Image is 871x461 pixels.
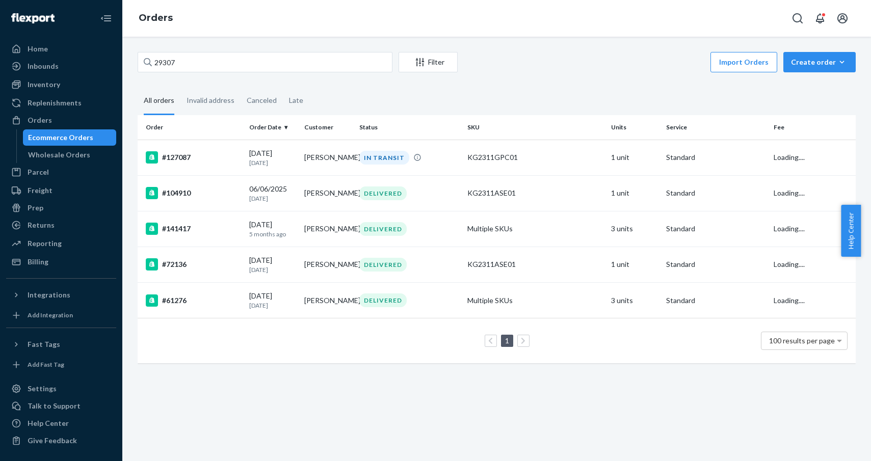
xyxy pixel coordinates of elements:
th: Units [607,115,662,140]
div: Replenishments [28,98,82,108]
button: Open notifications [810,8,830,29]
div: Canceled [247,87,277,114]
div: #127087 [146,151,241,164]
div: Reporting [28,238,62,249]
div: #141417 [146,223,241,235]
ol: breadcrumbs [130,4,181,33]
div: Add Fast Tag [28,360,64,369]
th: Status [355,115,463,140]
td: Loading.... [770,211,856,247]
p: [DATE] [249,265,296,274]
div: Add Integration [28,311,73,319]
div: Help Center [28,418,69,428]
div: Parcel [28,167,49,177]
a: Reporting [6,235,116,252]
div: #104910 [146,187,241,199]
div: Home [28,44,48,54]
p: Standard [666,188,766,198]
div: DELIVERED [359,222,407,236]
div: [DATE] [249,255,296,274]
td: [PERSON_NAME] [300,140,355,175]
div: Billing [28,257,48,267]
div: Inventory [28,79,60,90]
button: Close Navigation [96,8,116,29]
div: #72136 [146,258,241,270]
div: Ecommerce Orders [28,132,93,143]
a: Returns [6,217,116,233]
a: Home [6,41,116,57]
div: IN TRANSIT [359,151,409,165]
td: Loading.... [770,175,856,211]
div: Orders [28,115,52,125]
button: Create order [783,52,856,72]
th: Order Date [245,115,300,140]
div: Late [289,87,303,114]
button: Open Search Box [787,8,808,29]
td: Loading.... [770,283,856,318]
div: [DATE] [249,148,296,167]
a: Add Integration [6,307,116,323]
div: DELIVERED [359,258,407,272]
a: Freight [6,182,116,199]
p: Standard [666,259,766,269]
td: Loading.... [770,140,856,175]
td: Loading.... [770,247,856,282]
a: Talk to Support [6,398,116,414]
a: Settings [6,381,116,397]
button: Give Feedback [6,432,116,449]
a: Prep [6,200,116,216]
a: Billing [6,254,116,270]
div: 06/06/2025 [249,184,296,203]
button: Integrations [6,287,116,303]
div: DELIVERED [359,186,407,200]
button: Import Orders [710,52,777,72]
button: Filter [399,52,458,72]
th: SKU [463,115,607,140]
a: Wholesale Orders [23,147,117,163]
div: KG2311ASE01 [467,188,603,198]
p: 5 months ago [249,230,296,238]
button: Open account menu [832,8,853,29]
td: 3 units [607,283,662,318]
div: DELIVERED [359,293,407,307]
div: Filter [399,57,457,67]
div: [DATE] [249,291,296,310]
div: Talk to Support [28,401,81,411]
a: Orders [6,112,116,128]
div: Settings [28,384,57,394]
input: Search orders [138,52,392,72]
th: Order [138,115,245,140]
div: Create order [791,57,848,67]
div: Customer [304,123,351,131]
div: Freight [28,185,52,196]
a: Page 1 is your current page [503,336,511,345]
div: Invalid address [187,87,234,114]
p: [DATE] [249,301,296,310]
span: 100 results per page [769,336,835,345]
div: KG2311ASE01 [467,259,603,269]
div: #61276 [146,294,241,307]
div: Prep [28,203,43,213]
td: [PERSON_NAME] [300,175,355,211]
div: Integrations [28,290,70,300]
button: Fast Tags [6,336,116,352]
td: 1 unit [607,175,662,211]
td: Multiple SKUs [463,211,607,247]
button: Help Center [841,205,861,257]
a: Ecommerce Orders [23,129,117,146]
td: [PERSON_NAME] [300,247,355,282]
p: Standard [666,295,766,306]
div: Give Feedback [28,436,77,446]
p: Standard [666,224,766,234]
p: [DATE] [249,194,296,203]
td: Multiple SKUs [463,283,607,318]
div: [DATE] [249,220,296,238]
td: 1 unit [607,247,662,282]
a: Replenishments [6,95,116,111]
th: Fee [770,115,856,140]
a: Orders [139,12,173,23]
a: Help Center [6,415,116,431]
td: [PERSON_NAME] [300,283,355,318]
div: Fast Tags [28,339,60,349]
